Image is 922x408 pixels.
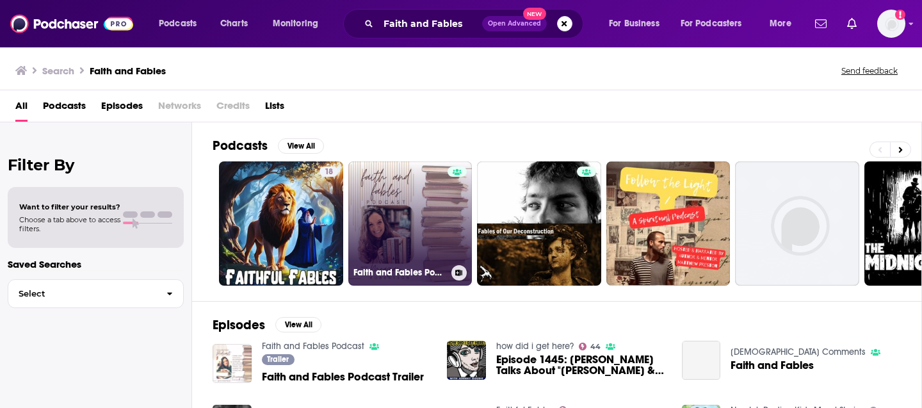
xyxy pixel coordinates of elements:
a: Charts [212,13,255,34]
span: For Podcasters [681,15,742,33]
img: Podchaser - Follow, Share and Rate Podcasts [10,12,133,36]
span: Podcasts [159,15,197,33]
a: Show notifications dropdown [810,13,832,35]
span: Logged in as mkercher [877,10,905,38]
a: Episode 1445: Richie Owens Talks About "Dolly Parton & Family: Smoky Mountain DNA – Family, Faith... [496,354,667,376]
a: 18 [319,167,338,177]
span: For Business [609,15,659,33]
input: Search podcasts, credits, & more... [378,13,482,34]
div: Search podcasts, credits, & more... [355,9,595,38]
a: Faith and Fables Podcast Trailer [262,371,424,382]
a: how did i get here? [496,341,574,352]
a: Faith and Fables Podcast [262,341,364,352]
span: 18 [325,166,333,179]
h2: Filter By [8,156,184,174]
span: Trailer [267,355,289,363]
a: 18 [219,161,343,286]
button: View All [278,138,324,154]
a: Podcasts [43,95,86,122]
button: open menu [150,13,213,34]
button: Show profile menu [877,10,905,38]
img: User Profile [877,10,905,38]
button: open menu [600,13,675,34]
button: open menu [761,13,807,34]
span: Episode 1445: [PERSON_NAME] Talks About "[PERSON_NAME] & Family: Smoky Mountain DNA – Family, Fai... [496,354,667,376]
span: Charts [220,15,248,33]
a: Show notifications dropdown [842,13,862,35]
a: EpisodesView All [213,317,321,333]
span: More [770,15,791,33]
button: open menu [672,13,761,34]
a: Lists [265,95,284,122]
a: PodcastsView All [213,138,324,154]
span: 44 [590,344,601,350]
a: 44 [579,343,601,350]
a: Catholic Comments [731,347,866,357]
h2: Episodes [213,317,265,333]
span: Choose a tab above to access filters. [19,215,120,233]
h3: Faith and Fables Podcast [353,267,446,278]
a: Faith and Fables Podcast [348,161,473,286]
a: Faith and Fables [682,341,721,380]
img: Episode 1445: Richie Owens Talks About "Dolly Parton & Family: Smoky Mountain DNA – Family, Faith... [447,341,486,380]
img: Faith and Fables Podcast Trailer [213,344,252,383]
button: View All [275,317,321,332]
span: Open Advanced [488,20,541,27]
p: Saved Searches [8,258,184,270]
h2: Podcasts [213,138,268,154]
span: New [523,8,546,20]
span: Networks [158,95,201,122]
a: Episodes [101,95,143,122]
button: Send feedback [837,65,902,76]
button: Select [8,279,184,308]
button: open menu [264,13,335,34]
button: Open AdvancedNew [482,16,547,31]
a: All [15,95,28,122]
span: Credits [216,95,250,122]
span: Select [8,290,156,298]
a: Faith and Fables [731,360,814,371]
h3: Search [42,65,74,77]
span: Monitoring [273,15,318,33]
h3: Faith and Fables [90,65,166,77]
span: Want to filter your results? [19,202,120,211]
svg: Add a profile image [895,10,905,20]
